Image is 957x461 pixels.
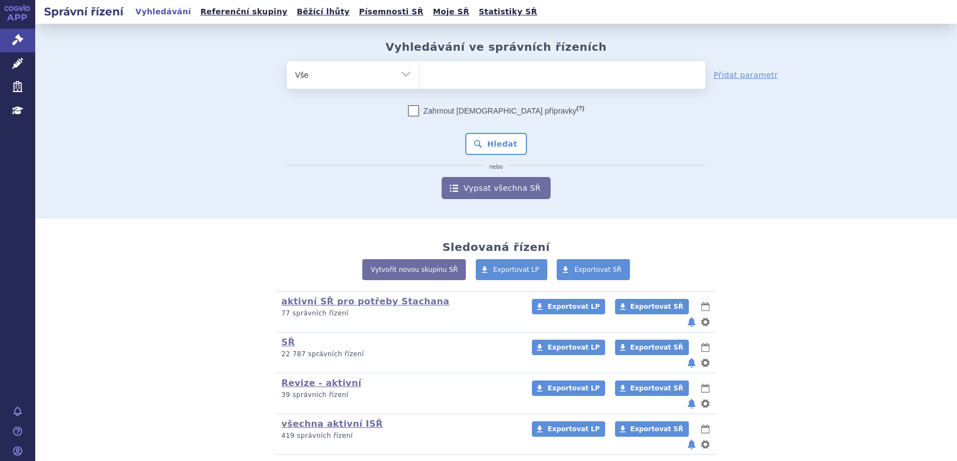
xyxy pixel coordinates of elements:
[532,299,605,314] a: Exportovat LP
[385,40,607,53] h2: Vyhledávání ve správních řízeních
[700,341,711,354] button: lhůty
[615,380,689,396] a: Exportovat SŘ
[547,344,600,351] span: Exportovat LP
[700,438,711,451] button: nastavení
[281,309,518,318] p: 77 správních řízení
[700,300,711,313] button: lhůty
[700,422,711,436] button: lhůty
[700,397,711,410] button: nastavení
[630,344,683,351] span: Exportovat SŘ
[532,340,605,355] a: Exportovat LP
[686,356,697,369] button: notifikace
[714,69,778,81] a: Přidat parametr
[281,390,518,400] p: 39 správních řízení
[615,340,689,355] a: Exportovat SŘ
[442,177,551,199] a: Vypsat všechna SŘ
[577,105,584,112] abbr: (?)
[356,4,427,19] a: Písemnosti SŘ
[132,4,194,19] a: Vyhledávání
[630,384,683,392] span: Exportovat SŘ
[493,266,540,274] span: Exportovat LP
[700,356,711,369] button: nastavení
[281,378,361,388] a: Revize - aktivní
[574,266,622,274] span: Exportovat SŘ
[686,438,697,451] button: notifikace
[615,299,689,314] a: Exportovat SŘ
[429,4,472,19] a: Moje SŘ
[281,419,383,429] a: všechna aktivní ISŘ
[686,397,697,410] button: notifikace
[442,240,550,254] h2: Sledovaná řízení
[293,4,353,19] a: Běžící lhůty
[532,421,605,437] a: Exportovat LP
[281,337,295,347] a: SŘ
[484,164,509,170] i: nebo
[475,4,540,19] a: Statistiky SŘ
[532,380,605,396] a: Exportovat LP
[465,133,528,155] button: Hledat
[547,384,600,392] span: Exportovat LP
[476,259,548,280] a: Exportovat LP
[686,315,697,329] button: notifikace
[281,431,518,441] p: 419 správních řízení
[35,4,132,19] h2: Správní řízení
[281,350,518,359] p: 22 787 správních řízení
[630,303,683,310] span: Exportovat SŘ
[281,296,449,307] a: aktivní SŘ pro potřeby Stachana
[408,105,584,116] label: Zahrnout [DEMOGRAPHIC_DATA] přípravky
[197,4,291,19] a: Referenční skupiny
[700,382,711,395] button: lhůty
[700,315,711,329] button: nastavení
[615,421,689,437] a: Exportovat SŘ
[547,303,600,310] span: Exportovat LP
[362,259,466,280] a: Vytvořit novou skupinu SŘ
[630,425,683,433] span: Exportovat SŘ
[547,425,600,433] span: Exportovat LP
[557,259,630,280] a: Exportovat SŘ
